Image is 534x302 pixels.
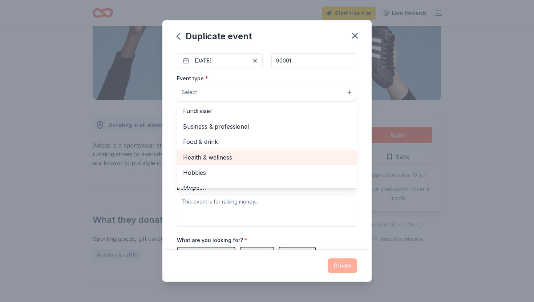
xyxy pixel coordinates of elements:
span: Health & wellness [183,153,351,162]
span: Business & professional [183,122,351,131]
span: Fundraiser [183,106,351,116]
span: Music [183,183,351,193]
span: Food & drink [183,137,351,146]
span: Hobbies [183,168,351,177]
button: Select [177,85,357,100]
span: Select [182,88,197,97]
div: Select [177,101,357,189]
